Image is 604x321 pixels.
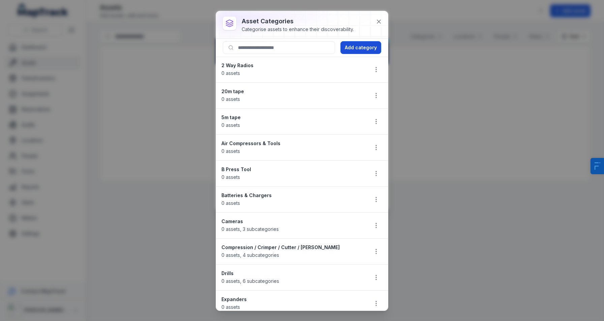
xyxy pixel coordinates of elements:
[221,174,240,180] span: 0 assets
[221,200,240,206] span: 0 assets
[221,304,240,310] span: 0 assets
[221,244,363,251] strong: Compression / Crimper / Cutter / [PERSON_NAME]
[221,296,363,303] strong: Expanders
[221,114,363,121] strong: 5m tape
[221,88,363,95] strong: 20m tape
[221,278,279,284] span: 0 assets , 6 subcategories
[221,166,363,173] strong: B Press Tool
[221,62,363,69] strong: 2 Way Radios
[242,26,354,33] div: Categorise assets to enhance their discoverability.
[221,96,240,102] span: 0 assets
[221,148,240,154] span: 0 assets
[221,70,240,76] span: 0 assets
[221,218,363,225] strong: Cameras
[221,140,363,147] strong: Air Compressors & Tools
[242,17,354,26] h3: asset categories
[340,41,381,54] button: Add category
[221,252,279,258] span: 0 assets , 4 subcategories
[221,122,240,128] span: 0 assets
[221,270,363,277] strong: Drills
[221,226,279,232] span: 0 assets , 3 subcategories
[221,192,363,199] strong: Batteries & Chargers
